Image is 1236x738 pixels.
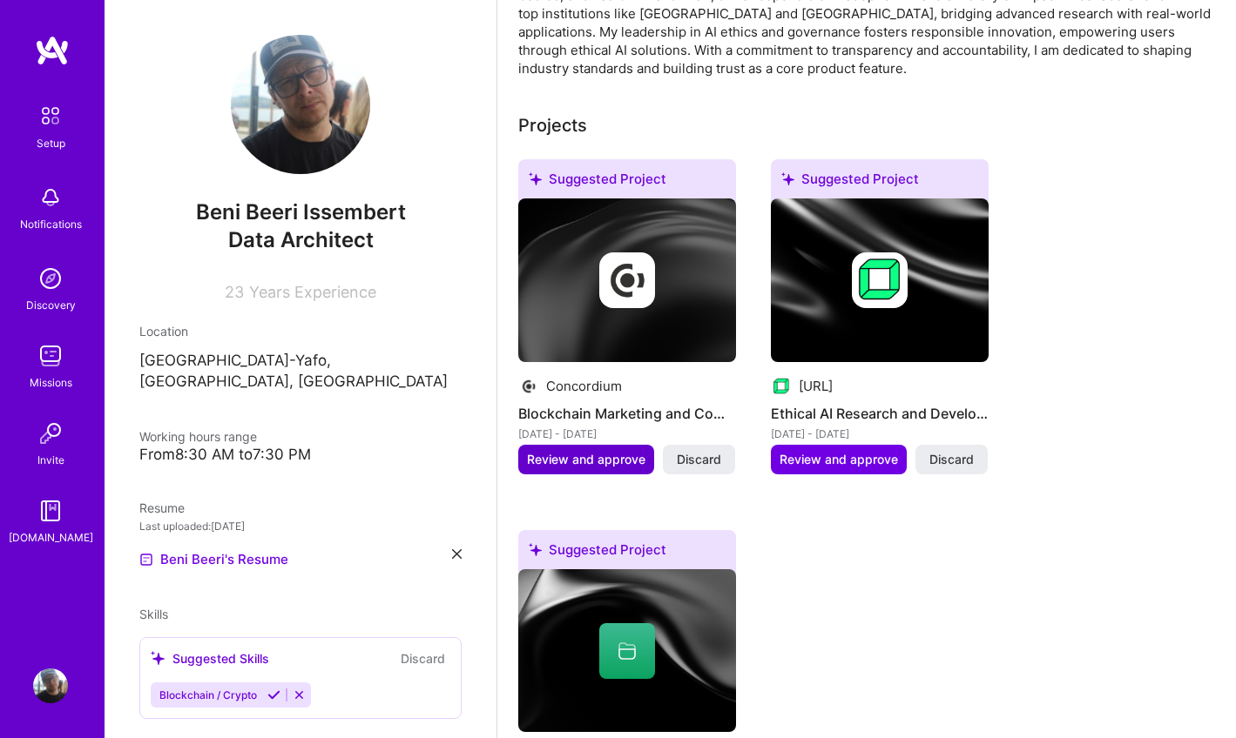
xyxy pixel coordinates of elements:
img: Invite [33,416,68,451]
img: User Avatar [33,668,68,703]
div: Notifications [20,215,82,233]
h4: Ethical AI Research and Development [771,402,989,425]
span: Skills [139,607,168,621]
img: guide book [33,493,68,528]
span: Discard [929,451,974,468]
img: logo [35,35,70,66]
div: Invite [37,451,64,469]
div: [URL] [799,377,833,395]
div: [DOMAIN_NAME] [9,528,93,547]
i: icon SuggestedTeams [781,172,794,185]
i: icon SuggestedTeams [529,172,542,185]
span: Resume [139,500,185,515]
p: [GEOGRAPHIC_DATA]-Yafo, [GEOGRAPHIC_DATA], [GEOGRAPHIC_DATA] [139,351,462,392]
i: icon Close [452,549,462,559]
div: Suggested Skills [151,649,269,668]
button: Discard [915,445,988,474]
img: cover [771,198,989,362]
div: Missions [30,373,72,392]
img: User Avatar [231,35,370,174]
span: Review and approve [527,451,645,468]
img: Resume [139,553,153,567]
div: Last uploaded: [DATE] [139,517,462,535]
i: Accept [267,688,280,701]
span: Years Experience [249,283,376,301]
i: icon SuggestedTeams [151,651,165,666]
img: setup [32,97,69,134]
div: Location [139,322,462,340]
div: Setup [37,134,65,152]
div: Projects [518,112,587,138]
i: icon SuggestedTeams [529,543,542,556]
img: discovery [33,261,68,296]
span: Beni Beeri Issembert [139,199,462,225]
img: bell [33,180,68,215]
span: Blockchain / Crypto [159,688,257,701]
button: Review and approve [518,445,654,474]
span: Review and approve [780,451,898,468]
div: Suggested Project [518,159,736,205]
a: Beni Beeri's Resume [139,549,288,570]
h4: Blockchain Marketing and Community Growth [518,402,736,425]
span: Discard [677,451,721,468]
a: User Avatar [29,668,72,703]
img: teamwork [33,339,68,373]
img: cover [518,569,736,733]
img: Company logo [518,376,539,397]
button: Discard [663,445,735,474]
img: Company logo [599,252,655,308]
div: Discovery [26,296,76,314]
span: Data Architect [228,227,374,252]
div: Add projects you've worked on [518,112,587,138]
div: Suggested Project [771,159,989,205]
div: Concordium [546,377,622,395]
div: [DATE] - [DATE] [518,425,736,443]
i: Reject [293,688,306,701]
img: Company logo [771,376,792,397]
div: From 8:30 AM to 7:30 PM [139,446,462,464]
div: [DATE] - [DATE] [771,425,989,443]
div: Suggested Project [518,530,736,576]
button: Review and approve [771,445,907,474]
button: Discard [395,648,450,668]
span: Working hours range [139,429,257,444]
img: Company logo [852,252,908,308]
span: 23 [225,283,244,301]
img: cover [518,198,736,362]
